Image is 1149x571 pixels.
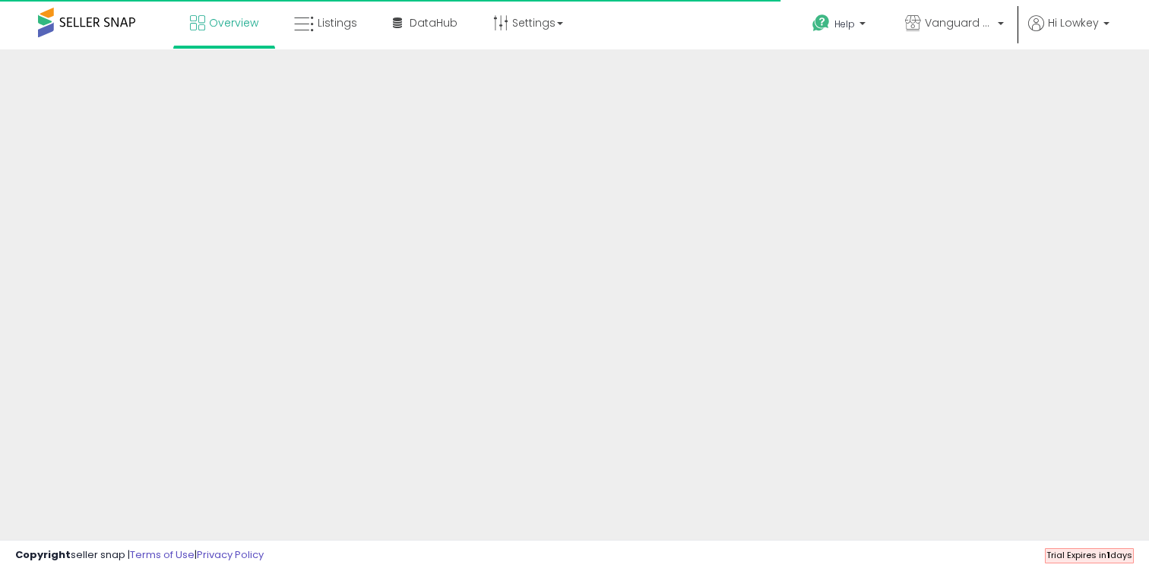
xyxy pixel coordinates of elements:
[1048,15,1099,30] span: Hi Lowkey
[1046,549,1132,561] span: Trial Expires in days
[1106,549,1110,561] b: 1
[130,547,195,562] a: Terms of Use
[197,547,264,562] a: Privacy Policy
[1028,15,1109,49] a: Hi Lowkey
[834,17,855,30] span: Help
[925,15,993,30] span: Vanguard Systems Shop
[15,548,264,563] div: seller snap | |
[209,15,258,30] span: Overview
[410,15,457,30] span: DataHub
[800,2,881,49] a: Help
[15,547,71,562] strong: Copyright
[318,15,357,30] span: Listings
[812,14,831,33] i: Get Help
